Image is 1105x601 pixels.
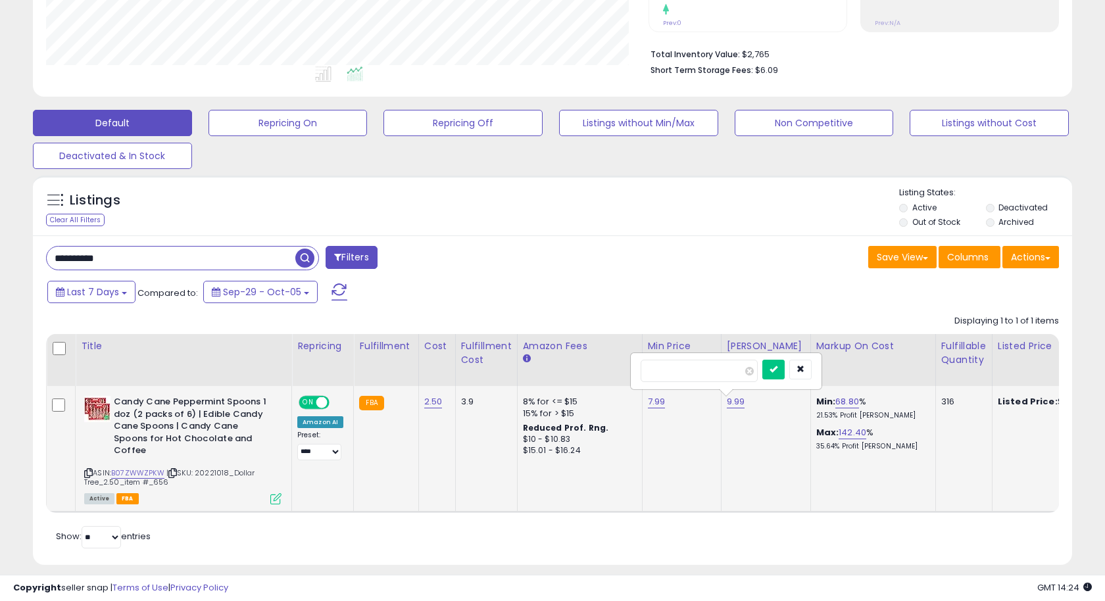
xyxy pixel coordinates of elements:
div: seller snap | | [13,582,228,594]
span: Sep-29 - Oct-05 [223,285,301,299]
div: Repricing [297,339,348,353]
p: Listing States: [899,187,1071,199]
span: Compared to: [137,287,198,299]
div: Displaying 1 to 1 of 1 items [954,315,1059,327]
button: Repricing On [209,110,368,136]
button: Deactivated & In Stock [33,143,192,169]
button: Sep-29 - Oct-05 [203,281,318,303]
button: Filters [326,246,377,269]
div: % [816,427,925,451]
a: 142.40 [839,426,866,439]
a: 7.99 [648,395,666,408]
span: OFF [328,397,349,408]
b: Short Term Storage Fees: [651,64,753,76]
a: Privacy Policy [170,581,228,594]
span: $6.09 [755,64,778,76]
label: Deactivated [998,202,1048,213]
button: Non Competitive [735,110,894,136]
h5: Listings [70,191,120,210]
div: Fulfillment Cost [461,339,512,367]
span: | SKU: 20221018_Dollar Tree_2.50_item #_656 [84,468,255,487]
span: Last 7 Days [67,285,119,299]
b: Max: [816,426,839,439]
small: Prev: N/A [875,19,900,27]
div: Amazon Fees [523,339,637,353]
button: Listings without Min/Max [559,110,718,136]
div: Title [81,339,286,353]
div: % [816,396,925,420]
div: [PERSON_NAME] [727,339,805,353]
th: The percentage added to the cost of goods (COGS) that forms the calculator for Min & Max prices. [810,334,935,386]
button: Actions [1002,246,1059,268]
div: $10 - $10.83 [523,434,632,445]
label: Active [912,202,937,213]
p: 35.64% Profit [PERSON_NAME] [816,442,925,451]
span: ON [300,397,316,408]
a: 9.99 [727,395,745,408]
div: Amazon AI [297,416,343,428]
b: Total Inventory Value: [651,49,740,60]
div: $15.01 - $16.24 [523,445,632,456]
a: 2.50 [424,395,443,408]
a: Terms of Use [112,581,168,594]
small: Prev: 0 [663,19,681,27]
strong: Copyright [13,581,61,594]
span: All listings currently available for purchase on Amazon [84,493,114,504]
b: Listed Price: [998,395,1058,408]
b: Min: [816,395,836,408]
button: Listings without Cost [910,110,1069,136]
div: 8% for <= $15 [523,396,632,408]
div: 3.9 [461,396,507,408]
div: ASIN: [84,396,282,503]
a: B07ZWWZPKW [111,468,164,479]
label: Out of Stock [912,216,960,228]
div: Clear All Filters [46,214,105,226]
b: Candy Cane Peppermint Spoons 1 doz (2 packs of 6) | Edible Candy Cane Spoons | Candy Cane Spoons ... [114,396,274,460]
div: Min Price [648,339,716,353]
p: 21.53% Profit [PERSON_NAME] [816,411,925,420]
span: FBA [116,493,139,504]
button: Default [33,110,192,136]
div: Preset: [297,431,343,460]
span: 2025-10-13 14:24 GMT [1037,581,1092,594]
img: 51VZYDuGVaL._SL40_.jpg [84,396,110,422]
div: Fulfillable Quantity [941,339,987,367]
small: Amazon Fees. [523,353,531,365]
div: 316 [941,396,982,408]
a: 68.80 [835,395,859,408]
button: Last 7 Days [47,281,135,303]
div: Cost [424,339,450,353]
button: Save View [868,246,937,268]
button: Columns [939,246,1000,268]
div: Fulfillment [359,339,412,353]
span: Columns [947,251,989,264]
button: Repricing Off [383,110,543,136]
b: Reduced Prof. Rng. [523,422,609,433]
span: Show: entries [56,530,151,542]
label: Archived [998,216,1034,228]
li: $2,765 [651,45,1049,61]
div: 15% for > $15 [523,408,632,420]
div: Markup on Cost [816,339,930,353]
small: FBA [359,396,383,410]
